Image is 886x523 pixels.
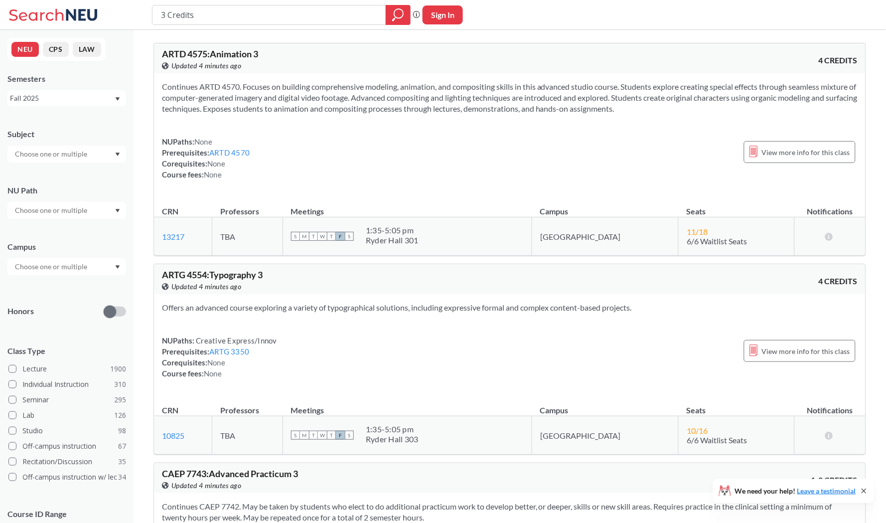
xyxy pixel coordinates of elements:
[318,431,327,440] span: W
[762,345,850,357] span: View more info for this class
[300,232,309,241] span: M
[679,395,794,416] th: Seats
[204,170,222,179] span: None
[532,196,679,217] th: Campus
[532,395,679,416] th: Campus
[7,129,126,140] div: Subject
[10,148,94,160] input: Choose one or multiple
[171,480,242,491] span: Updated 4 minutes ago
[811,475,858,486] span: 1-2 CREDITS
[532,416,679,455] td: [GEOGRAPHIC_DATA]
[679,196,794,217] th: Seats
[212,395,283,416] th: Professors
[8,378,126,391] label: Individual Instruction
[118,425,126,436] span: 98
[336,431,345,440] span: F
[7,509,126,520] p: Course ID Range
[118,472,126,483] span: 34
[160,6,379,23] input: Class, professor, course number, "phrase"
[194,336,277,345] span: Creative Express/Innov
[7,346,126,356] span: Class Type
[8,424,126,437] label: Studio
[794,196,866,217] th: Notifications
[11,42,39,57] button: NEU
[309,431,318,440] span: T
[345,431,354,440] span: S
[162,501,858,523] section: Continues CAEP 7742. May be taken by students who elect to do additional practicum work to develo...
[115,97,120,101] svg: Dropdown arrow
[10,204,94,216] input: Choose one or multiple
[8,409,126,422] label: Lab
[204,369,222,378] span: None
[7,241,126,252] div: Campus
[345,232,354,241] span: S
[687,435,747,445] span: 6/6 Waitlist Seats
[309,232,318,241] span: T
[162,206,178,217] div: CRN
[10,93,114,104] div: Fall 2025
[212,416,283,455] td: TBA
[532,217,679,256] td: [GEOGRAPHIC_DATA]
[735,488,856,495] span: We need your help!
[114,379,126,390] span: 310
[819,276,858,287] span: 4 CREDITS
[8,471,126,484] label: Off-campus instruction w/ lec
[819,55,858,66] span: 4 CREDITS
[162,48,258,59] span: ARTD 4575 : Animation 3
[115,153,120,157] svg: Dropdown arrow
[162,405,178,416] div: CRN
[162,81,858,114] section: Continues ARTD 4570. Focuses on building comprehensive modeling, animation, and compositing skill...
[8,440,126,453] label: Off-campus instruction
[300,431,309,440] span: M
[7,73,126,84] div: Semesters
[366,235,419,245] div: Ryder Hall 301
[207,358,225,367] span: None
[336,232,345,241] span: F
[162,302,858,313] section: Offers an advanced course exploring a variety of typographical solutions, including expressive fo...
[8,455,126,468] label: Recitation/Discussion
[43,42,69,57] button: CPS
[212,196,283,217] th: Professors
[7,90,126,106] div: Fall 2025Dropdown arrow
[194,137,212,146] span: None
[115,265,120,269] svg: Dropdown arrow
[327,431,336,440] span: T
[162,335,277,379] div: NUPaths: Prerequisites: Corequisites: Course fees:
[794,395,866,416] th: Notifications
[162,232,184,241] a: 13217
[386,5,411,25] div: magnifying glass
[366,424,419,434] div: 1:35 - 5:05 pm
[8,393,126,406] label: Seminar
[209,148,250,157] a: ARTD 4570
[687,426,708,435] span: 10 / 16
[7,202,126,219] div: Dropdown arrow
[687,227,708,236] span: 11 / 18
[797,487,856,495] a: Leave a testimonial
[110,363,126,374] span: 1900
[118,441,126,452] span: 67
[209,347,249,356] a: ARTG 3350
[162,269,263,280] span: ARTG 4554 : Typography 3
[7,306,34,317] p: Honors
[171,281,242,292] span: Updated 4 minutes ago
[762,146,850,159] span: View more info for this class
[366,434,419,444] div: Ryder Hall 303
[162,136,250,180] div: NUPaths: Prerequisites: Corequisites: Course fees:
[115,209,120,213] svg: Dropdown arrow
[7,258,126,275] div: Dropdown arrow
[318,232,327,241] span: W
[162,431,184,440] a: 10825
[423,5,463,24] button: Sign In
[283,395,532,416] th: Meetings
[327,232,336,241] span: T
[171,60,242,71] span: Updated 4 minutes ago
[291,431,300,440] span: S
[291,232,300,241] span: S
[114,394,126,405] span: 295
[687,236,747,246] span: 6/6 Waitlist Seats
[207,159,225,168] span: None
[114,410,126,421] span: 126
[212,217,283,256] td: TBA
[7,185,126,196] div: NU Path
[7,146,126,163] div: Dropdown arrow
